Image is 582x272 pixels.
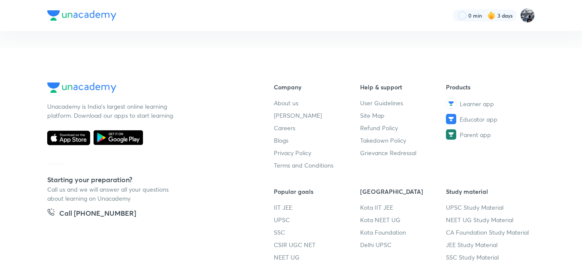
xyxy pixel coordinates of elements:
[47,83,116,93] img: Company Logo
[274,240,360,249] a: CSIR UGC NET
[274,148,360,157] a: Privacy Policy
[360,228,446,237] a: Kota Foundation
[274,228,360,237] a: SSC
[446,98,456,109] img: Learner app
[460,99,494,108] span: Learner app
[47,83,246,95] a: Company Logo
[446,98,532,109] a: Learner app
[59,208,136,220] h5: Call [PHONE_NUMBER]
[47,10,116,21] img: Company Logo
[446,203,532,212] a: UPSC Study Material
[360,136,446,145] a: Takedown Policy
[460,130,491,139] span: Parent app
[274,111,360,120] a: [PERSON_NAME]
[47,185,176,203] p: Call us and we will answer all your questions about learning on Unacademy
[446,129,532,140] a: Parent app
[360,203,446,212] a: Kota IIT JEE
[274,83,360,92] h6: Company
[360,83,446,92] h6: Help & support
[47,208,136,220] a: Call [PHONE_NUMBER]
[446,228,532,237] a: CA Foundation Study Material
[446,215,532,224] a: NEET UG Study Material
[274,136,360,145] a: Blogs
[274,161,360,170] a: Terms and Conditions
[360,98,446,107] a: User Guidelines
[47,102,176,120] p: Unacademy is India’s largest online learning platform. Download our apps to start learning
[274,187,360,196] h6: Popular goals
[274,98,360,107] a: About us
[446,114,532,124] a: Educator app
[360,123,446,132] a: Refund Policy
[360,148,446,157] a: Grievance Redressal
[446,240,532,249] a: JEE Study Material
[360,240,446,249] a: Delhi UPSC
[446,83,532,92] h6: Products
[460,115,497,124] span: Educator app
[274,123,295,132] span: Careers
[446,253,532,262] a: SSC Study Material
[487,11,496,20] img: streak
[520,8,535,23] img: Om singh
[47,174,246,185] h5: Starting your preparation?
[274,123,360,132] a: Careers
[360,215,446,224] a: Kota NEET UG
[446,114,456,124] img: Educator app
[274,215,360,224] a: UPSC
[274,253,360,262] a: NEET UG
[274,203,360,212] a: IIT JEE
[360,111,446,120] a: Site Map
[360,187,446,196] h6: [GEOGRAPHIC_DATA]
[446,187,532,196] h6: Study material
[446,129,456,140] img: Parent app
